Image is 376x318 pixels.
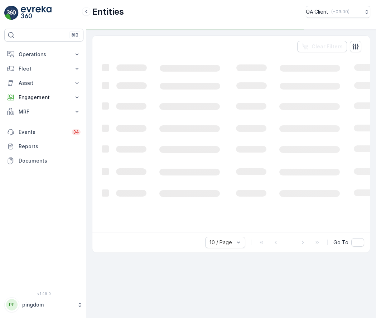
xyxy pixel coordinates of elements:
[4,90,83,105] button: Engagement
[4,105,83,119] button: MRF
[92,6,124,18] p: Entities
[4,62,83,76] button: Fleet
[6,299,18,310] div: PP
[312,43,343,50] p: Clear Filters
[19,65,69,72] p: Fleet
[306,6,370,18] button: QA Client(+03:00)
[19,79,69,87] p: Asset
[4,76,83,90] button: Asset
[4,291,83,296] span: v 1.49.0
[306,8,328,15] p: QA Client
[4,125,83,139] a: Events34
[22,301,73,308] p: pingdom
[19,51,69,58] p: Operations
[297,41,347,52] button: Clear Filters
[4,6,19,20] img: logo
[21,6,52,20] img: logo_light-DOdMpM7g.png
[71,32,78,38] p: ⌘B
[19,94,69,101] p: Engagement
[4,47,83,62] button: Operations
[73,129,79,135] p: 34
[333,239,348,246] span: Go To
[19,157,81,164] p: Documents
[4,139,83,154] a: Reports
[4,154,83,168] a: Documents
[19,143,81,150] p: Reports
[331,9,350,15] p: ( +03:00 )
[19,129,67,136] p: Events
[19,108,69,115] p: MRF
[4,297,83,312] button: PPpingdom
